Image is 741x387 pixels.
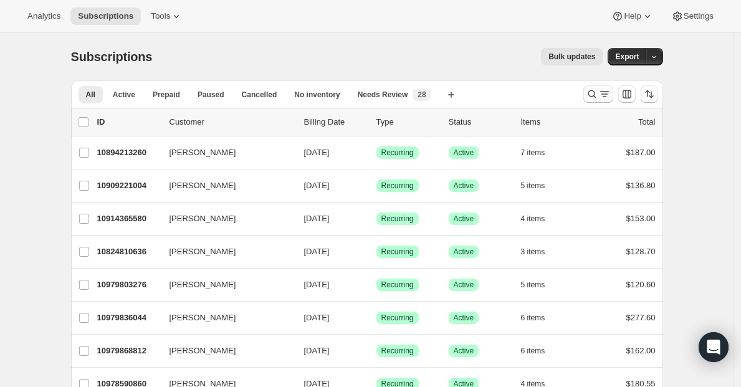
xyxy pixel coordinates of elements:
span: [DATE] [304,280,330,289]
p: 10914365580 [97,213,160,225]
div: 10909221004[PERSON_NAME][DATE]SuccessRecurringSuccessActive5 items$136.80 [97,177,656,194]
span: [PERSON_NAME] [170,312,236,324]
button: [PERSON_NAME] [162,341,287,361]
button: Settings [664,7,721,25]
span: Export [615,52,639,62]
span: 5 items [521,181,545,191]
button: [PERSON_NAME] [162,275,287,295]
span: 4 items [521,214,545,224]
span: Active [454,247,474,257]
button: Sort the results [641,85,658,103]
span: Paused [198,90,224,100]
button: 5 items [521,177,559,194]
button: Create new view [441,86,461,103]
button: 4 items [521,210,559,227]
span: No inventory [294,90,340,100]
span: [DATE] [304,148,330,157]
span: Active [454,346,474,356]
span: Recurring [381,280,414,290]
button: [PERSON_NAME] [162,176,287,196]
div: Type [376,116,439,128]
span: 6 items [521,346,545,356]
button: Customize table column order and visibility [618,85,636,103]
p: Billing Date [304,116,366,128]
span: Active [454,214,474,224]
span: [DATE] [304,214,330,223]
span: Recurring [381,346,414,356]
button: Export [608,48,646,65]
span: $162.00 [626,346,656,355]
span: Tools [151,11,170,21]
p: Total [638,116,655,128]
button: 6 items [521,309,559,327]
span: [PERSON_NAME] [170,146,236,159]
span: Recurring [381,214,414,224]
div: 10979868812[PERSON_NAME][DATE]SuccessRecurringSuccessActive6 items$162.00 [97,342,656,360]
span: 7 items [521,148,545,158]
p: Customer [170,116,294,128]
div: Open Intercom Messenger [699,332,729,362]
div: IDCustomerBilling DateTypeStatusItemsTotal [97,116,656,128]
button: 5 items [521,276,559,294]
span: [PERSON_NAME] [170,213,236,225]
span: 28 [418,90,426,100]
span: 6 items [521,313,545,323]
span: Help [624,11,641,21]
span: [DATE] [304,181,330,190]
span: Recurring [381,313,414,323]
span: Prepaid [153,90,180,100]
p: 10909221004 [97,179,160,192]
span: [DATE] [304,247,330,256]
span: $128.70 [626,247,656,256]
button: [PERSON_NAME] [162,308,287,328]
button: Subscriptions [70,7,141,25]
span: $120.60 [626,280,656,289]
span: [PERSON_NAME] [170,179,236,192]
span: [PERSON_NAME] [170,279,236,291]
p: 10824810636 [97,246,160,258]
span: Recurring [381,148,414,158]
p: 10979803276 [97,279,160,291]
span: Needs Review [358,90,408,100]
p: ID [97,116,160,128]
button: 3 items [521,243,559,260]
span: Cancelled [242,90,277,100]
span: Active [454,181,474,191]
button: Analytics [20,7,68,25]
button: [PERSON_NAME] [162,143,287,163]
span: $187.00 [626,148,656,157]
button: 7 items [521,144,559,161]
div: Items [521,116,583,128]
span: Recurring [381,247,414,257]
span: [DATE] [304,313,330,322]
span: Active [454,280,474,290]
p: Status [449,116,511,128]
span: $153.00 [626,214,656,223]
span: All [86,90,95,100]
span: Analytics [27,11,60,21]
span: $136.80 [626,181,656,190]
span: Recurring [381,181,414,191]
span: 5 items [521,280,545,290]
div: 10979803276[PERSON_NAME][DATE]SuccessRecurringSuccessActive5 items$120.60 [97,276,656,294]
div: 10914365580[PERSON_NAME][DATE]SuccessRecurringSuccessActive4 items$153.00 [97,210,656,227]
button: [PERSON_NAME] [162,242,287,262]
button: Tools [143,7,190,25]
span: Subscriptions [71,50,153,64]
span: Active [454,148,474,158]
span: [PERSON_NAME] [170,345,236,357]
span: [DATE] [304,346,330,355]
div: 10894213260[PERSON_NAME][DATE]SuccessRecurringSuccessActive7 items$187.00 [97,144,656,161]
p: 10979836044 [97,312,160,324]
button: Search and filter results [583,85,613,103]
p: 10894213260 [97,146,160,159]
span: $277.60 [626,313,656,322]
div: 10824810636[PERSON_NAME][DATE]SuccessRecurringSuccessActive3 items$128.70 [97,243,656,260]
span: Active [454,313,474,323]
span: Bulk updates [548,52,595,62]
button: 6 items [521,342,559,360]
span: Subscriptions [78,11,133,21]
span: Settings [684,11,714,21]
button: [PERSON_NAME] [162,209,287,229]
button: Bulk updates [541,48,603,65]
